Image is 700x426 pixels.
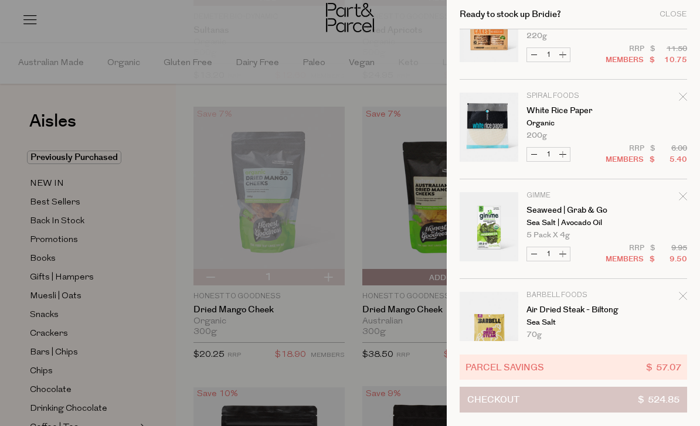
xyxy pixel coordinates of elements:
div: Remove White Rice Paper [679,91,687,107]
span: $ 57.07 [646,360,681,374]
input: QTY White Rice Paper [541,148,556,161]
span: 220g [526,32,547,40]
div: Close [660,11,687,18]
p: Spiral Foods [526,93,617,100]
div: Remove Air Dried Steak - Biltong [679,290,687,306]
span: Parcel Savings [465,360,544,374]
span: 70g [526,331,542,339]
p: Organic [526,120,617,127]
span: Checkout [467,387,519,412]
p: Sea Salt | Avocado Oil [526,219,617,227]
span: $ 524.85 [638,387,679,412]
span: 5 Pack x 4g [526,231,570,239]
p: Gimme [526,192,617,199]
a: White Rice Paper [526,107,617,115]
button: Checkout$ 524.85 [460,387,687,413]
span: 200g [526,132,547,139]
a: Seaweed | Grab & Go [526,206,617,214]
a: Air Dried Steak - Biltong [526,306,617,314]
div: Remove Seaweed | Grab & Go [679,190,687,206]
input: QTY Seaweed | Grab & Go [541,247,556,261]
p: Barbell Foods [526,292,617,299]
input: QTY Buckwheat Cakes [541,48,556,62]
h2: Ready to stock up Bridie? [460,10,561,19]
p: Sea Salt [526,319,617,326]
